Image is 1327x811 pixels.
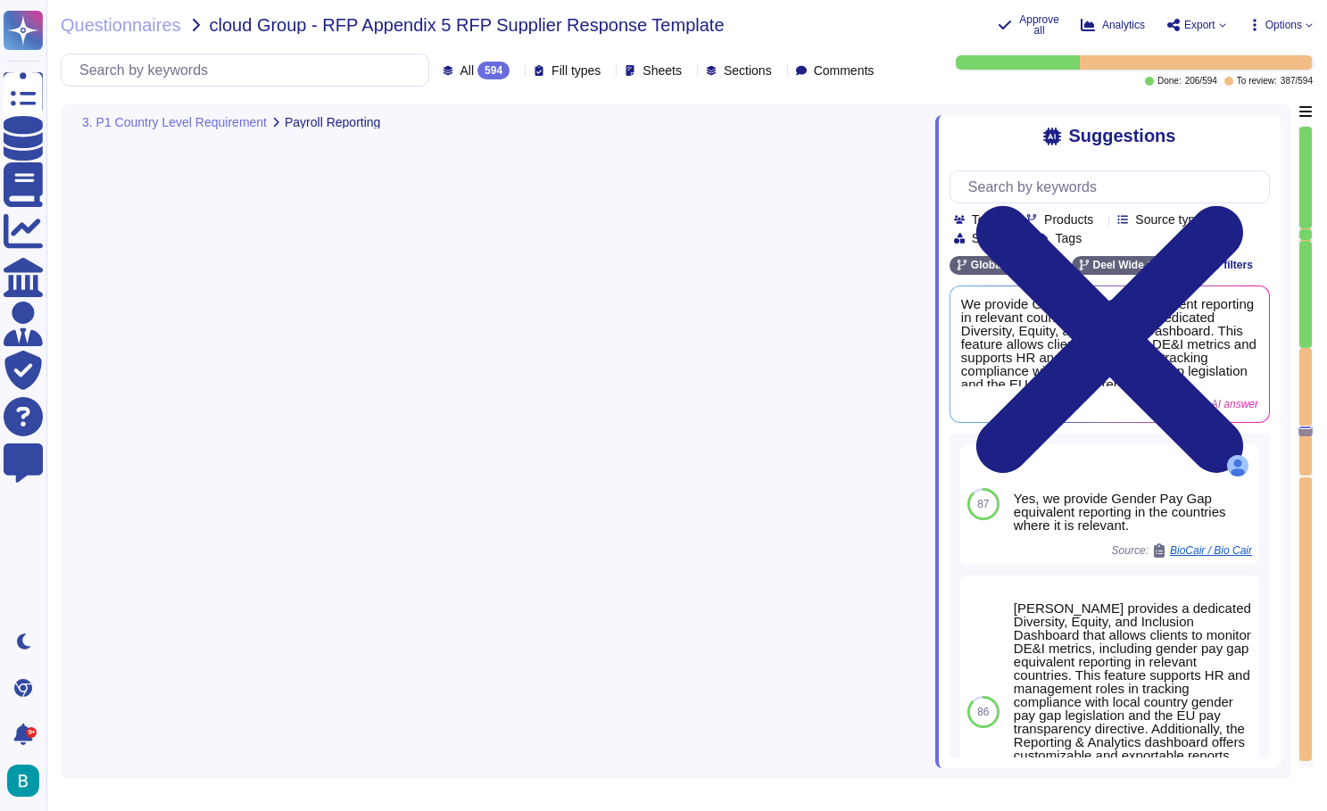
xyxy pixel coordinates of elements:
[70,54,428,86] input: Search by keywords
[7,765,39,797] img: user
[552,64,601,77] span: Fill types
[998,14,1059,36] button: Approve all
[724,64,772,77] span: Sections
[959,171,1269,203] input: Search by keywords
[1265,20,1302,30] span: Options
[1157,77,1182,86] span: Done:
[1184,20,1215,30] span: Export
[814,64,875,77] span: Comments
[1281,77,1313,86] span: 387 / 594
[1227,455,1248,476] img: user
[977,707,989,717] span: 86
[977,499,989,509] span: 87
[477,62,510,79] div: 594
[1102,20,1145,30] span: Analytics
[1081,18,1145,32] button: Analytics
[1185,77,1217,86] span: 206 / 594
[4,761,52,800] button: user
[1019,14,1059,36] span: Approve all
[1237,77,1277,86] span: To review:
[61,16,181,34] span: Questionnaires
[26,727,37,738] div: 9+
[210,16,725,34] span: cloud Group - RFP Appendix 5 RFP Supplier Response Template
[460,64,475,77] span: All
[643,64,682,77] span: Sheets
